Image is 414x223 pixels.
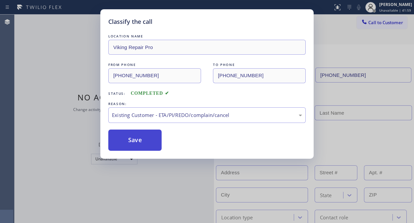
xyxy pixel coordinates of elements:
div: FROM PHONE [108,61,201,68]
div: Existing Customer - ETA/PI/REDO/complain/cancel [112,111,302,119]
input: To phone [213,68,306,83]
div: LOCATION NAME [108,33,306,40]
h5: Classify the call [108,17,152,26]
input: From phone [108,68,201,83]
span: Status: [108,91,126,96]
div: TO PHONE [213,61,306,68]
span: COMPLETED [131,91,169,96]
button: Save [108,130,162,151]
div: REASON: [108,100,306,107]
